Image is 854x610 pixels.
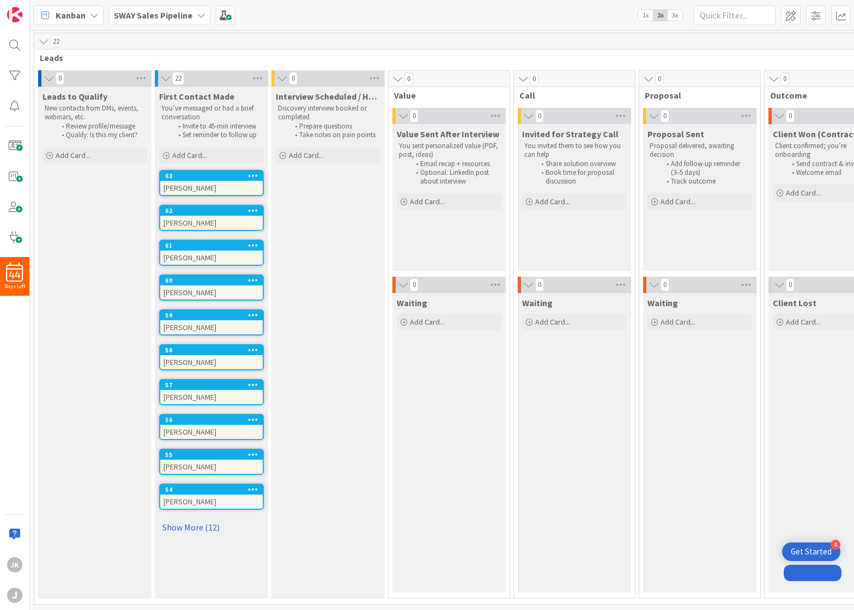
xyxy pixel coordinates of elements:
[159,205,264,231] a: 62[PERSON_NAME]
[661,197,695,206] span: Add Card...
[160,415,263,425] div: 56
[519,90,621,101] span: Call
[410,317,445,327] span: Add Card...
[160,450,263,460] div: 55
[647,129,704,139] span: Proposal Sent
[661,278,669,291] span: 0
[791,546,832,557] div: Get Started
[165,416,263,424] div: 56
[56,122,146,131] li: Review profile/message
[773,297,816,308] span: Client Lost
[7,588,22,603] div: j
[160,450,263,474] div: 55[PERSON_NAME]
[165,312,263,319] div: 59
[645,90,747,101] span: Proposal
[786,109,795,123] span: 0
[410,160,500,168] li: Email recap + resources
[535,160,625,168] li: Share solution overview
[831,540,840,550] div: 4
[56,150,90,160] span: Add Card...
[661,177,750,186] li: Track outcome
[160,390,263,404] div: [PERSON_NAME]
[160,485,263,509] div: 54[PERSON_NAME]
[165,277,263,284] div: 60
[160,206,263,230] div: 62[PERSON_NAME]
[159,240,264,266] a: 61[PERSON_NAME]
[160,380,263,404] div: 57[PERSON_NAME]
[172,122,262,131] li: Invite to 45-min interview
[530,72,538,86] span: 0
[159,379,264,405] a: 57[PERSON_NAME]
[43,91,107,102] span: Leads to Qualify
[160,415,263,439] div: 56[PERSON_NAME]
[160,425,263,439] div: [PERSON_NAME]
[7,557,22,572] div: JK
[653,10,668,21] span: 2x
[160,485,263,495] div: 54
[165,486,263,493] div: 54
[165,381,263,389] div: 57
[535,278,544,291] span: 0
[655,72,664,86] span: 0
[780,72,789,86] span: 0
[160,345,263,355] div: 58
[276,91,380,102] span: Interview Scheduled / Held
[114,10,192,21] b: SWAY Sales Pipeline
[159,309,264,335] a: 59[PERSON_NAME]
[638,10,653,21] span: 1x
[661,109,669,123] span: 0
[160,355,263,369] div: [PERSON_NAME]
[165,242,263,249] div: 61
[650,142,750,160] p: Proposal delivered, awaiting decision
[410,168,500,186] li: Optional: LinkedIn post about interview
[159,518,264,536] a: Show More (12)
[535,109,544,123] span: 0
[694,5,776,25] input: Quick Filter...
[159,91,234,102] span: First Contact Made
[160,181,263,195] div: [PERSON_NAME]
[160,171,263,195] div: 63[PERSON_NAME]
[161,104,262,122] p: You’ve messaged or had a brief conversation
[289,150,324,160] span: Add Card...
[56,131,146,139] li: Qualify: Is this my client?
[278,104,378,122] p: Discovery interview booked or completed
[522,129,619,139] span: Invited for Strategy Call
[524,142,625,160] p: You invited them to see how you can help
[410,278,419,291] span: 0
[410,109,419,123] span: 0
[289,122,379,131] li: Prepare questions
[172,150,207,160] span: Add Card...
[165,207,263,215] div: 62
[56,72,64,85] span: 0
[159,344,264,370] a: 58[PERSON_NAME]
[535,317,570,327] span: Add Card...
[160,310,263,334] div: 59[PERSON_NAME]
[56,9,86,22] span: Kanban
[289,131,379,139] li: Take notes on pain points
[160,320,263,334] div: [PERSON_NAME]
[160,460,263,474] div: [PERSON_NAME]
[786,278,795,291] span: 0
[668,10,682,21] span: 3x
[165,346,263,354] div: 58
[50,35,62,48] span: 22
[160,216,263,230] div: [PERSON_NAME]
[159,274,264,301] a: 60[PERSON_NAME]
[172,72,184,85] span: 22
[159,449,264,475] a: 55[PERSON_NAME]
[397,129,499,139] span: Value Sent After Interview
[160,495,263,509] div: [PERSON_NAME]
[661,317,695,327] span: Add Card...
[410,197,445,206] span: Add Card...
[159,414,264,440] a: 56[PERSON_NAME]
[160,380,263,390] div: 57
[661,160,750,178] li: Add follow-up reminder (3–5 days)
[522,297,553,308] span: Waiting
[160,276,263,285] div: 60
[289,72,298,85] span: 0
[786,317,821,327] span: Add Card...
[45,104,145,122] p: New contacts from DMs, events, webinars, etc.
[160,206,263,216] div: 62
[397,297,427,308] span: Waiting
[160,241,263,265] div: 61[PERSON_NAME]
